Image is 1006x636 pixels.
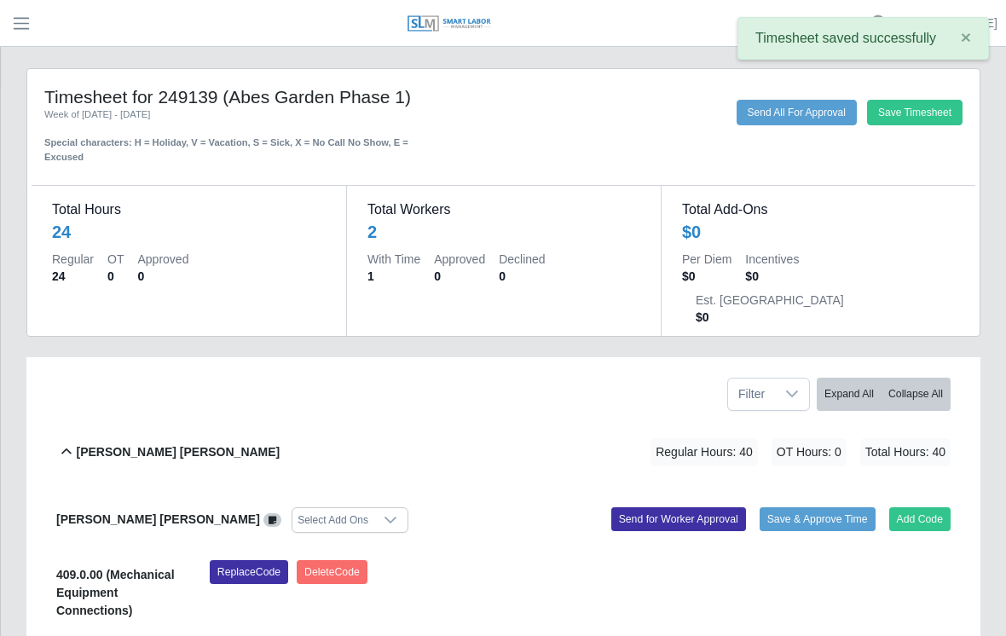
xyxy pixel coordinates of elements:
div: Timesheet saved successfully [737,17,989,60]
dt: Approved [137,251,188,268]
div: bulk actions [817,378,951,411]
button: Add Code [889,507,951,531]
dd: 1 [367,268,420,285]
dt: Per Diem [682,251,731,268]
dt: Est. [GEOGRAPHIC_DATA] [696,292,844,309]
dd: 0 [499,268,545,285]
dd: $0 [696,309,844,326]
dt: With Time [367,251,420,268]
div: Week of [DATE] - [DATE] [44,107,412,122]
dt: Total Workers [367,199,640,220]
button: Collapse All [881,378,951,411]
button: ReplaceCode [210,560,288,584]
dd: 24 [52,268,94,285]
dt: Declined [499,251,545,268]
dd: $0 [682,268,731,285]
a: View/Edit Notes [263,512,282,526]
button: Send All For Approval [737,100,857,125]
button: Send for Worker Approval [611,507,746,531]
span: Filter [728,379,775,410]
button: Save & Approve Time [760,507,876,531]
dd: 0 [434,268,485,285]
a: [PERSON_NAME] [899,14,997,32]
dd: $0 [745,268,799,285]
div: 2 [367,220,377,244]
div: 24 [52,220,71,244]
div: Select Add Ons [292,508,373,532]
span: OT Hours: 0 [772,438,847,466]
button: [PERSON_NAME] [PERSON_NAME] Regular Hours: 40 OT Hours: 0 Total Hours: 40 [56,418,951,487]
b: [PERSON_NAME] [PERSON_NAME] [56,512,260,526]
dt: OT [107,251,124,268]
b: 409.0.00 (Mechanical Equipment Connections) [56,568,175,617]
div: $0 [682,220,701,244]
dt: Total Add-Ons [682,199,955,220]
div: Special characters: H = Holiday, V = Vacation, S = Sick, X = No Call No Show, E = Excused [44,122,412,165]
h4: Timesheet for 249139 (Abes Garden Phase 1) [44,86,412,107]
dt: Regular [52,251,94,268]
dd: 0 [137,268,188,285]
b: [PERSON_NAME] [PERSON_NAME] [76,443,280,461]
dt: Approved [434,251,485,268]
span: Total Hours: 40 [860,438,951,466]
img: SLM Logo [407,14,492,33]
span: Regular Hours: 40 [650,438,758,466]
button: DeleteCode [297,560,367,584]
dt: Total Hours [52,199,326,220]
dd: 0 [107,268,124,285]
button: Expand All [817,378,882,411]
dt: Incentives [745,251,799,268]
button: Save Timesheet [867,100,963,125]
